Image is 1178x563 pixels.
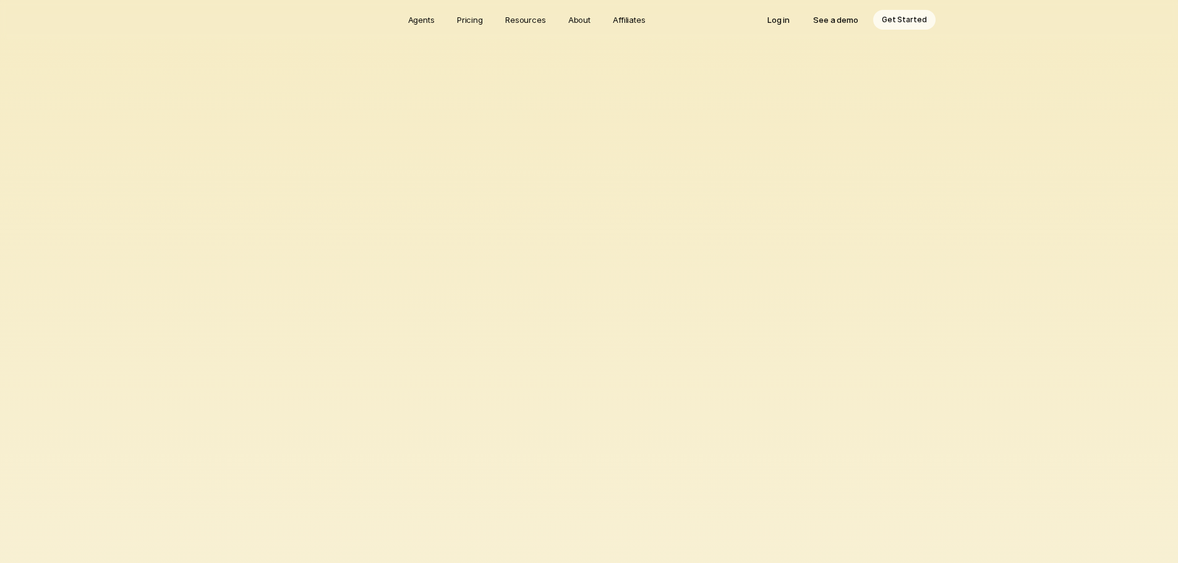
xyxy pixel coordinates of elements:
[457,14,483,26] p: Pricing
[408,14,435,26] p: Agents
[813,14,858,26] p: See a demo
[873,10,936,30] a: Get Started
[401,10,442,30] a: Agents
[882,14,927,26] p: Get Started
[450,10,490,30] a: Pricing
[613,14,646,26] p: Affiliates
[404,179,775,402] img: logistify-unleashed
[498,10,553,30] a: Resources
[498,438,703,449] strong: Unleashed Inventory Management Software
[759,10,798,30] a: Log in
[561,10,598,30] a: About
[605,10,653,30] a: Affiliates
[404,421,775,496] p: : You can automate sales order entry from WhatsApp/Email/Voicemail/SMS and handwritten notes into...
[505,14,546,26] p: Resources
[404,53,775,122] h1: AI sales order entry for Unleashed Software
[568,14,591,26] p: About
[404,423,429,434] strong: TLDR
[767,14,790,26] p: Log in
[805,10,867,30] a: See a demo
[563,141,647,153] p: [PERSON_NAME], CEO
